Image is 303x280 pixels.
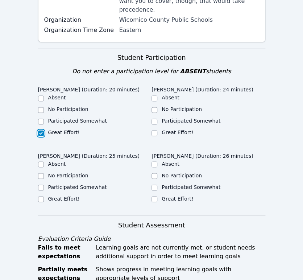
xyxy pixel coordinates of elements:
label: Great Effort! [48,129,80,135]
label: Participated Somewhat [162,118,220,124]
label: No Participation [162,106,202,112]
h3: Student Assessment [38,220,265,230]
label: Great Effort! [162,195,193,201]
label: No Participation [48,106,88,112]
label: Organization [44,16,115,24]
label: No Participation [162,172,202,178]
label: Great Effort! [162,129,193,135]
label: Participated Somewhat [48,184,107,190]
div: Evaluation Criteria Guide [38,234,265,243]
label: No Participation [48,172,88,178]
legend: [PERSON_NAME] (Duration: 26 minutes) [151,149,253,160]
legend: [PERSON_NAME] (Duration: 25 minutes) [38,149,140,160]
label: Absent [162,95,179,100]
h3: Student Participation [38,53,265,63]
div: Learning goals are not currently met, or student needs additional support in order to meet learni... [96,243,265,260]
label: Organization Time Zone [44,26,115,34]
label: Participated Somewhat [48,118,107,124]
span: ABSENT [180,68,206,75]
div: Do not enter a participation level for students [38,67,265,76]
div: Eastern [119,26,259,34]
label: Absent [48,95,66,100]
div: Fails to meet expectations [38,243,92,260]
div: Wicomico County Public Schools [119,16,259,24]
legend: [PERSON_NAME] (Duration: 24 minutes) [151,83,253,94]
label: Participated Somewhat [162,184,220,190]
legend: [PERSON_NAME] (Duration: 20 minutes) [38,83,140,94]
label: Great Effort! [48,195,80,201]
label: Absent [48,161,66,166]
label: Absent [162,161,179,166]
